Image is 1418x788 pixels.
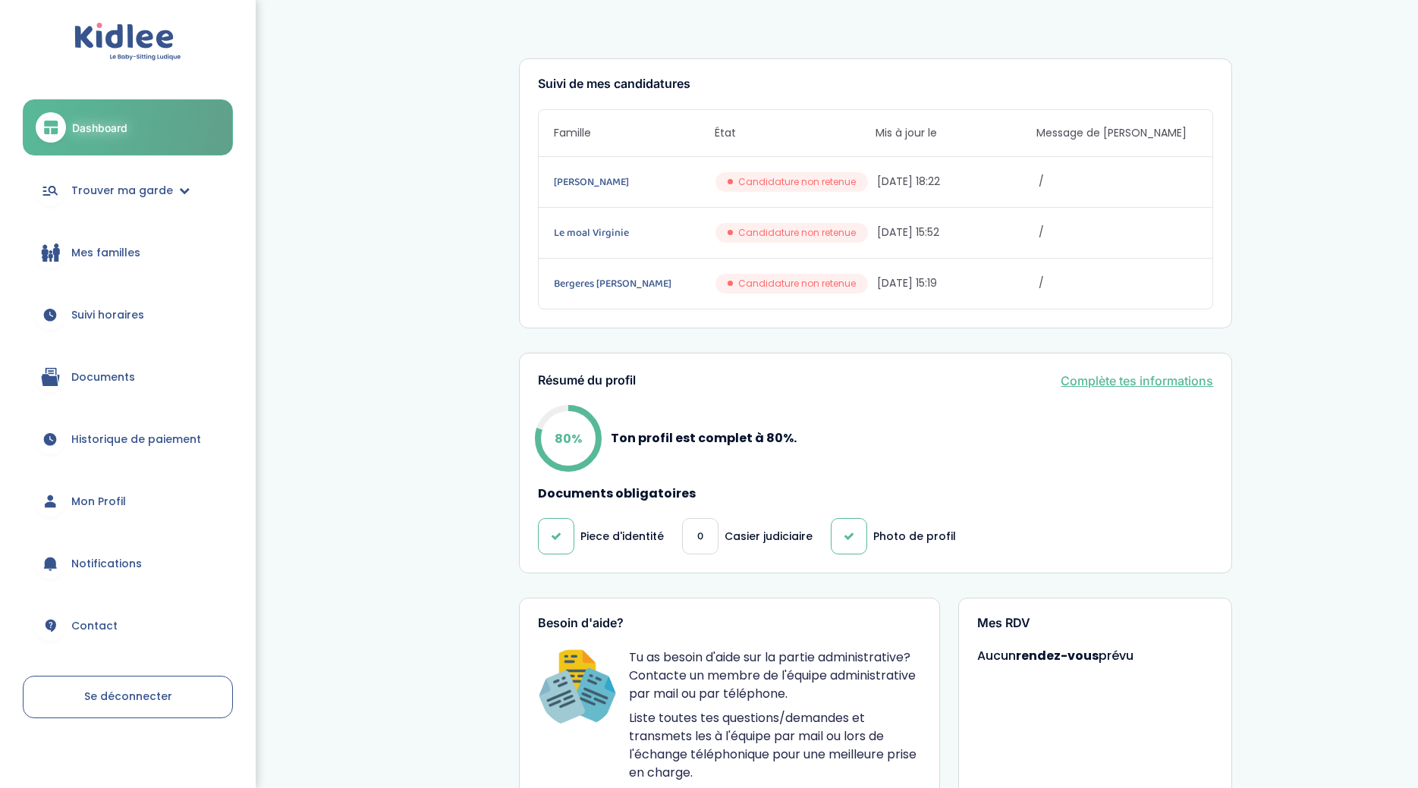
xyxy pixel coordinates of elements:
[538,617,920,630] h3: Besoin d'aide?
[71,307,144,323] span: Suivi horaires
[877,275,1036,291] span: [DATE] 15:19
[977,647,1133,664] span: Aucun prévu
[554,224,712,241] a: Le moal Virginie
[629,648,920,703] p: Tu as besoin d'aide sur la partie administrative? Contacte un membre de l'équipe administrative p...
[876,125,1036,141] span: Mis à jour le
[738,175,856,189] span: Candidature non retenue
[1039,275,1197,291] span: /
[71,245,140,261] span: Mes familles
[538,77,1213,91] h3: Suivi de mes candidatures
[977,617,1214,630] h3: Mes RDV
[580,529,664,545] p: Piece d'identité
[1036,125,1197,141] span: Message de [PERSON_NAME]
[715,125,876,141] span: État
[1061,372,1213,390] a: Complète tes informations
[71,369,135,385] span: Documents
[1016,647,1099,664] strong: rendez-vous
[23,474,233,529] a: Mon Profil
[877,174,1036,190] span: [DATE] 18:22
[84,689,172,704] span: Se déconnecter
[71,432,201,447] span: Historique de paiement
[74,23,181,61] img: logo.svg
[23,412,233,466] a: Historique de paiement
[1039,174,1197,190] span: /
[554,125,715,141] span: Famille
[71,556,142,572] span: Notifications
[538,487,1213,501] h4: Documents obligatoires
[555,429,582,447] p: 80%
[23,536,233,591] a: Notifications
[23,163,233,218] a: Trouver ma garde
[725,529,813,545] p: Casier judiciaire
[629,709,920,782] p: Liste toutes tes questions/demandes et transmets les à l'équipe par mail ou lors de l'échange tél...
[71,494,126,510] span: Mon Profil
[554,275,712,292] a: Bergeres [PERSON_NAME]
[72,120,127,136] span: Dashboard
[877,224,1036,240] span: [DATE] 15:52
[23,598,233,653] a: Contact
[71,183,173,199] span: Trouver ma garde
[1039,224,1197,240] span: /
[23,225,233,280] a: Mes familles
[538,648,617,727] img: Happiness Officer
[23,99,233,155] a: Dashboard
[23,287,233,342] a: Suivi horaires
[554,174,712,190] a: [PERSON_NAME]
[697,529,703,545] span: 0
[23,350,233,404] a: Documents
[538,374,636,388] h3: Résumé du profil
[23,676,233,718] a: Se déconnecter
[71,618,118,634] span: Contact
[738,277,856,290] span: Candidature non retenue
[873,529,956,545] p: Photo de profil
[738,226,856,240] span: Candidature non retenue
[611,429,797,447] p: Ton profil est complet à 80%.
